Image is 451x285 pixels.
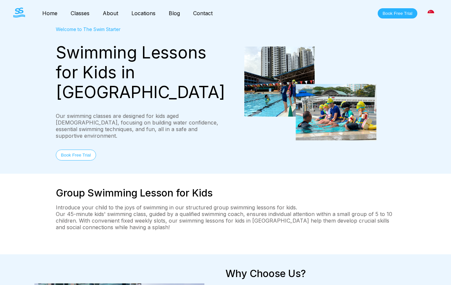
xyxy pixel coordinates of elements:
[428,10,434,17] img: Singapore
[56,150,96,160] button: Book Free Trial
[64,10,96,17] a: Classes
[56,204,396,211] p: Introduce your child to the joys of swimming in our structured group swimming lessons for kids.
[244,47,376,141] img: students attending a group swimming lesson for kids
[56,211,396,231] p: Our 45-minute kids' swimming class, guided by a qualified swimming coach, ensures individual atte...
[36,10,64,17] a: Home
[56,43,225,102] div: Swimming Lessons for Kids in [GEOGRAPHIC_DATA]
[96,10,125,17] a: About
[56,26,225,32] div: Welcome to The Swim Starter
[56,113,225,139] div: Our swimming classes are designed for kids aged [DEMOGRAPHIC_DATA], focusing on building water co...
[378,8,417,18] button: Book Free Trial
[187,10,219,17] a: Contact
[56,187,396,199] h2: Group Swimming Lesson for Kids
[424,6,438,20] div: [GEOGRAPHIC_DATA]
[13,8,25,18] img: The Swim Starter Logo
[162,10,187,17] a: Blog
[225,267,438,279] h2: Why Choose Us?
[125,10,162,17] a: Locations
